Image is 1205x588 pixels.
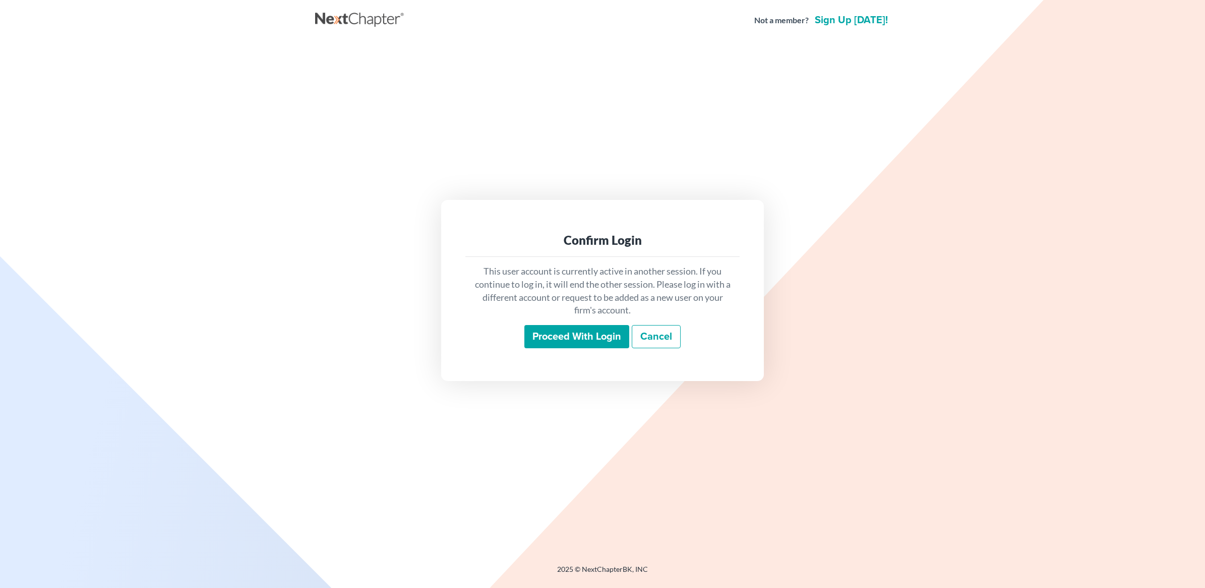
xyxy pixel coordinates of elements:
[754,15,809,26] strong: Not a member?
[632,325,681,348] a: Cancel
[524,325,629,348] input: Proceed with login
[473,232,732,248] div: Confirm Login
[813,15,890,25] a: Sign up [DATE]!
[473,265,732,317] p: This user account is currently active in another session. If you continue to log in, it will end ...
[315,564,890,582] div: 2025 © NextChapterBK, INC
